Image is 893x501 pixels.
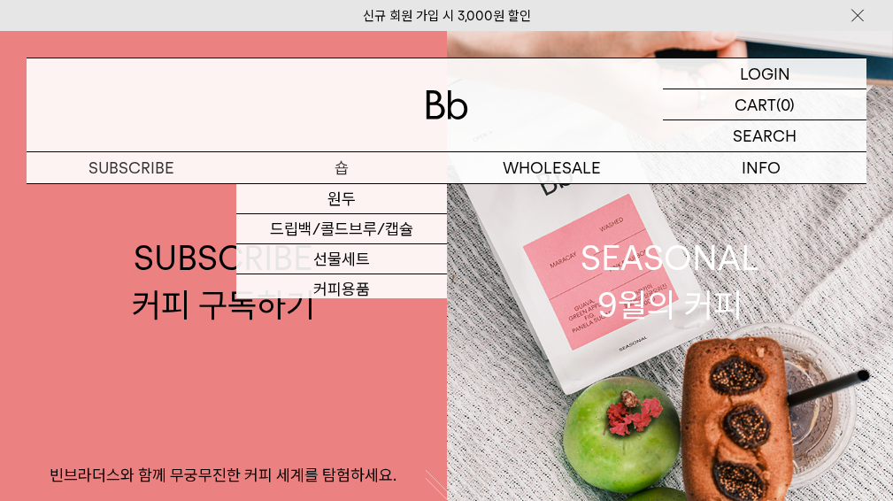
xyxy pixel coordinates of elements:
[735,89,776,119] p: CART
[236,274,446,304] a: 커피용품
[426,90,468,119] img: 로고
[236,152,446,183] a: 숍
[236,244,446,274] a: 선물세트
[236,214,446,244] a: 드립백/콜드브루/캡슐
[581,235,759,328] div: SEASONAL 9월의 커피
[236,184,446,214] a: 원두
[132,235,315,328] div: SUBSCRIBE 커피 구독하기
[663,89,866,120] a: CART (0)
[447,152,657,183] p: WHOLESALE
[663,58,866,89] a: LOGIN
[363,8,531,24] a: 신규 회원 가입 시 3,000원 할인
[776,89,795,119] p: (0)
[27,152,236,183] a: SUBSCRIBE
[740,58,790,89] p: LOGIN
[657,152,866,183] p: INFO
[733,120,797,151] p: SEARCH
